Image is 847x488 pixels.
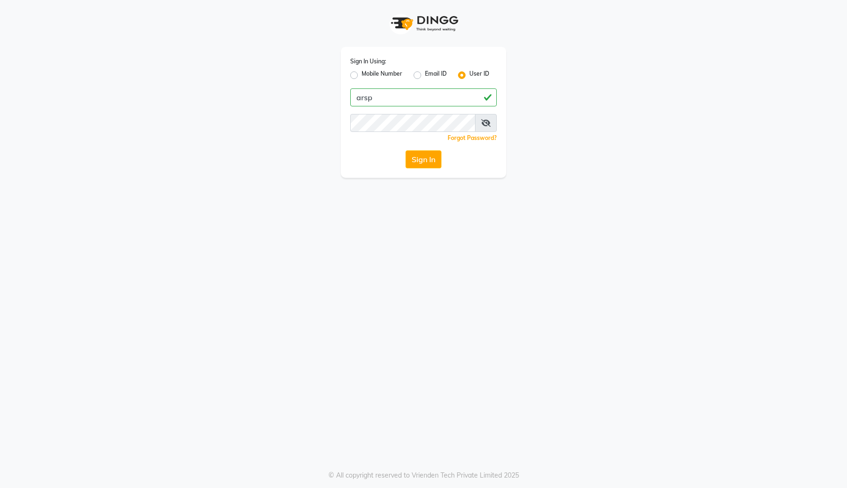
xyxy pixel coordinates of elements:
label: Mobile Number [362,70,402,81]
label: Email ID [425,70,447,81]
a: Forgot Password? [448,134,497,141]
label: Sign In Using: [350,57,386,66]
img: logo1.svg [386,9,461,37]
button: Sign In [406,150,441,168]
label: User ID [469,70,489,81]
input: Username [350,88,497,106]
input: Username [350,114,475,132]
